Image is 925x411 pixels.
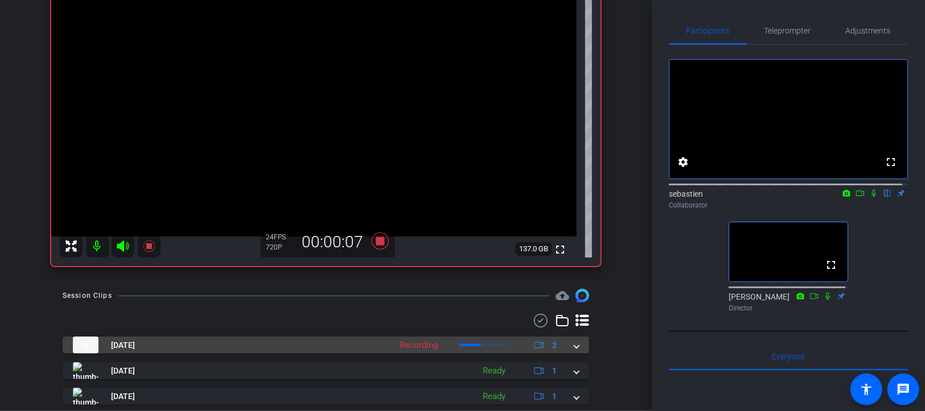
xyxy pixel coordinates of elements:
[686,27,730,35] span: Participants
[266,233,295,242] div: 24
[477,364,511,377] div: Ready
[111,339,135,351] span: [DATE]
[266,243,295,252] div: 720P
[553,243,567,256] mat-icon: fullscreen
[860,383,873,396] mat-icon: accessibility
[111,391,135,402] span: [DATE]
[552,365,557,377] span: 1
[63,362,589,379] mat-expansion-panel-header: thumb-nail[DATE]Ready1
[824,258,838,272] mat-icon: fullscreen
[669,188,908,210] div: sebastien
[729,303,848,313] div: Director
[575,289,589,302] img: Session clips
[729,291,848,313] div: [PERSON_NAME]
[846,27,891,35] span: Adjustments
[63,290,112,301] div: Session Clips
[552,339,557,351] span: 2
[73,337,98,354] img: thumb-nail
[552,391,557,402] span: 1
[73,388,98,405] img: thumb-nail
[676,155,690,169] mat-icon: settings
[63,337,589,354] mat-expansion-panel-header: thumb-nail[DATE]Recording2
[556,289,569,302] span: Destinations for your clips
[556,289,569,302] mat-icon: cloud_upload
[477,390,511,403] div: Ready
[73,362,98,379] img: thumb-nail
[394,339,443,352] div: Recording
[515,242,552,256] span: 137.0 GB
[772,352,805,360] span: Everyone
[884,155,898,169] mat-icon: fullscreen
[897,383,910,396] mat-icon: message
[63,388,589,405] mat-expansion-panel-header: thumb-nail[DATE]Ready1
[881,188,894,198] mat-icon: flip
[764,27,811,35] span: Teleprompter
[274,233,286,241] span: FPS
[295,233,371,252] div: 00:00:07
[669,200,908,210] div: Collaborator
[111,365,135,377] span: [DATE]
